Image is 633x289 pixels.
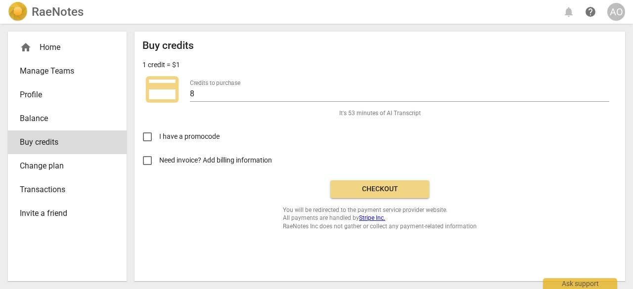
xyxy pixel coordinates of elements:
[330,180,429,198] button: Checkout
[20,160,107,172] span: Change plan
[159,155,273,165] span: Need invoice? Add billing information
[338,184,421,194] span: Checkout
[8,154,127,178] a: Change plan
[8,130,127,154] a: Buy credits
[8,107,127,130] a: Balance
[20,89,107,101] span: Profile
[20,65,107,77] span: Manage Teams
[142,70,182,109] span: credit_card
[20,41,32,53] span: home
[20,136,107,148] span: Buy credits
[8,2,84,22] a: LogoRaeNotes
[20,41,107,53] div: Home
[8,83,127,107] a: Profile
[359,214,385,221] a: Stripe Inc.
[20,113,107,124] span: Balance
[607,3,625,21] button: AO
[339,109,421,118] span: It's 53 minutes of AI Transcript
[585,6,596,18] span: help
[20,207,107,219] span: Invite a friend
[159,131,220,142] span: I have a promocode
[142,60,180,70] p: 1 credit = $1
[32,5,84,19] h2: RaeNotes
[8,202,127,225] a: Invite a friend
[8,2,28,22] img: Logo
[8,36,127,59] div: Home
[190,80,240,86] label: Credits to purchase
[20,184,107,196] span: Transactions
[8,59,127,83] a: Manage Teams
[8,178,127,202] a: Transactions
[283,206,477,231] span: You will be redirected to the payment service provider website. All payments are handled by RaeNo...
[543,278,617,289] div: Ask support
[582,3,599,21] a: Help
[142,40,194,52] h2: Buy credits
